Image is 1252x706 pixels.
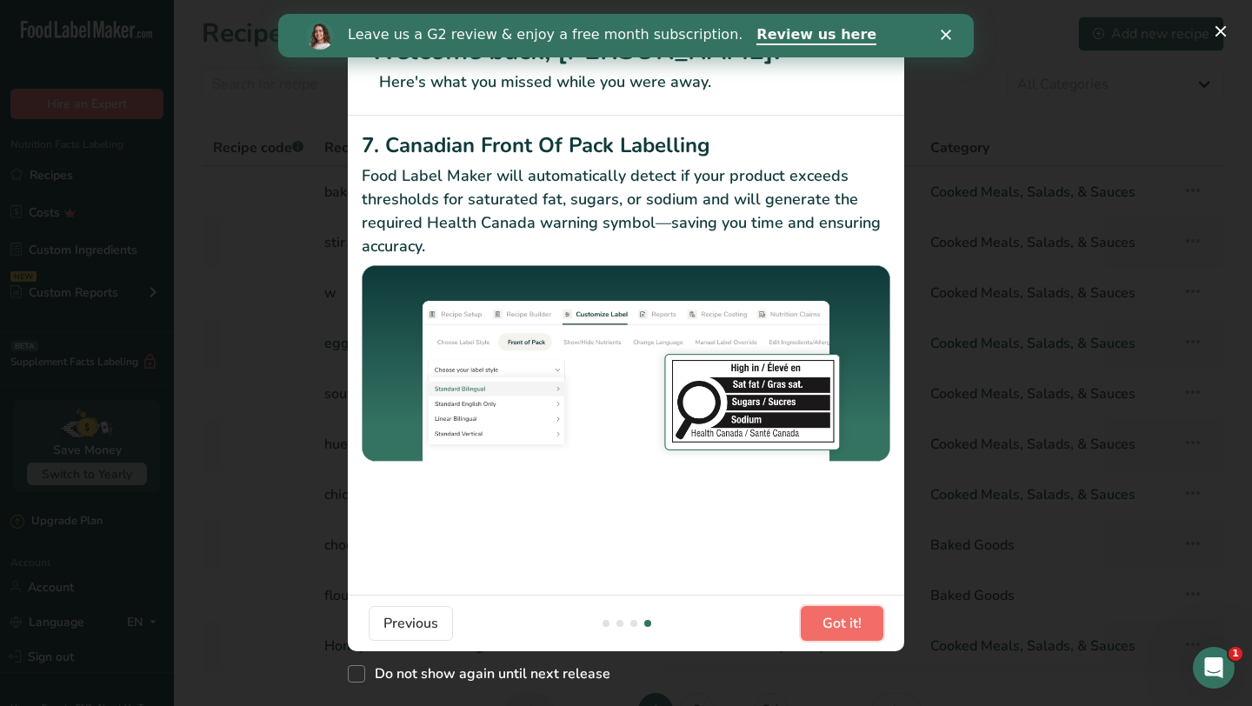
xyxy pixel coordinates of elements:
[1193,647,1235,689] iframe: Intercom live chat
[663,16,680,26] div: Close
[369,606,453,641] button: Previous
[362,164,890,258] p: Food Label Maker will automatically detect if your product exceeds thresholds for saturated fat, ...
[369,70,883,94] p: Here's what you missed while you were away.
[278,14,974,57] iframe: Intercom live chat banner
[362,265,890,464] img: Canadian Front Of Pack Labelling
[362,130,890,161] h2: 7. Canadian Front Of Pack Labelling
[1229,647,1242,661] span: 1
[801,606,883,641] button: Got it!
[383,613,438,634] span: Previous
[822,613,862,634] span: Got it!
[365,665,610,683] span: Do not show again until next release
